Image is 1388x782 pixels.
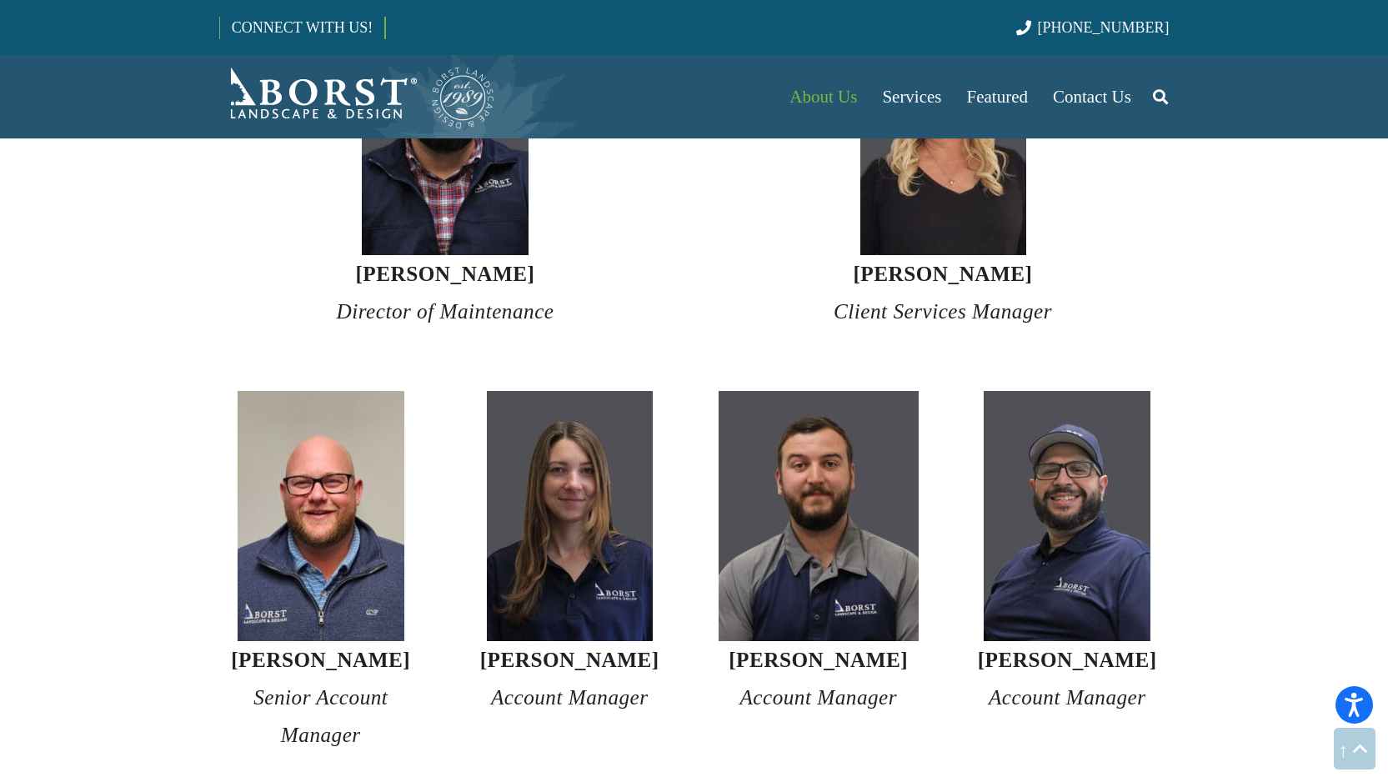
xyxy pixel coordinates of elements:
em: Client Services Manager [834,300,1052,323]
a: Borst-Logo [219,63,496,130]
a: Contact Us [1040,55,1144,138]
strong: [PERSON_NAME] [729,649,908,671]
span: Featured [967,87,1028,107]
a: Search [1144,76,1177,118]
span: [PHONE_NUMBER] [1038,19,1170,36]
em: Account Manager [491,686,649,709]
em: Account Manager [739,686,897,709]
i: Account Manager [989,686,1146,709]
strong: [PERSON_NAME] [978,649,1157,671]
a: About Us [777,55,869,138]
strong: [PERSON_NAME] [480,649,659,671]
a: CONNECT WITH US! [220,8,384,48]
strong: [PERSON_NAME] [231,649,410,671]
span: Services [882,87,941,107]
strong: [PERSON_NAME] [355,263,534,285]
span: Contact Us [1053,87,1131,107]
a: Featured [955,55,1040,138]
strong: [PERSON_NAME] [853,263,1032,285]
a: Services [869,55,954,138]
em: Senior Account Manager [253,686,388,746]
a: [PHONE_NUMBER] [1016,19,1169,36]
em: Director of Maintenance [336,300,554,323]
a: Back to top [1334,728,1375,769]
span: About Us [789,87,857,107]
